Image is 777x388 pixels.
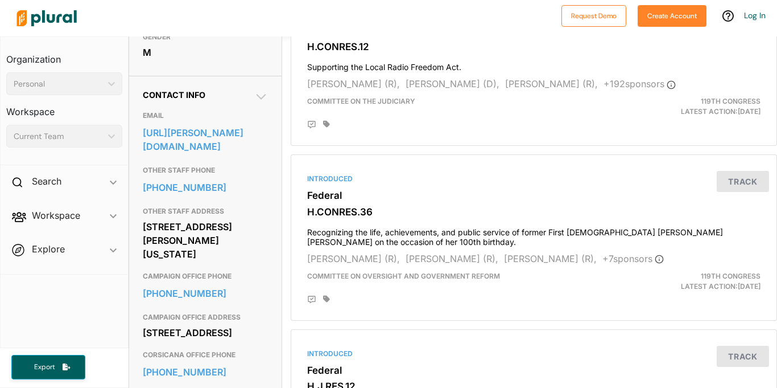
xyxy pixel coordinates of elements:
[143,90,205,100] span: Contact Info
[143,205,268,218] h3: OTHER STAFF ADDRESS
[307,57,761,72] h4: Supporting the Local Radio Freedom Act.
[307,97,415,105] span: Committee on the Judiciary
[701,97,761,105] span: 119th Congress
[323,120,330,128] div: Add tags
[505,78,598,89] span: [PERSON_NAME] (R),
[143,109,268,122] h3: EMAIL
[307,41,761,52] h3: H.CONRES.12
[26,362,63,372] span: Export
[143,285,268,302] a: [PHONE_NUMBER]
[143,164,268,177] h3: OTHER STAFF PHONE
[143,179,268,196] a: [PHONE_NUMBER]
[307,295,316,304] div: Add Position Statement
[307,174,761,184] div: Introduced
[143,124,268,155] a: [URL][PERSON_NAME][DOMAIN_NAME]
[504,253,597,264] span: [PERSON_NAME] (R),
[717,171,769,192] button: Track
[602,253,664,264] span: + 7 sponsor s
[612,271,769,292] div: Latest Action: [DATE]
[14,130,104,142] div: Current Team
[406,253,498,264] span: [PERSON_NAME] (R),
[307,78,400,89] span: [PERSON_NAME] (R),
[14,78,104,90] div: Personal
[143,364,268,381] a: [PHONE_NUMBER]
[143,324,268,341] div: [STREET_ADDRESS]
[6,95,122,120] h3: Workspace
[323,295,330,303] div: Add tags
[638,5,706,27] button: Create Account
[307,120,316,129] div: Add Position Statement
[143,269,268,283] h3: CAMPAIGN OFFICE PHONE
[32,175,61,187] h2: Search
[143,311,268,324] h3: CAMPAIGN OFFICE ADDRESS
[604,78,676,89] span: + 192 sponsor s
[307,190,761,201] h3: Federal
[307,365,761,376] h3: Federal
[307,206,761,218] h3: H.CONRES.36
[307,222,761,247] h4: Recognizing the life, achievements, and public service of former First [DEMOGRAPHIC_DATA] [PERSON...
[143,218,268,263] div: [STREET_ADDRESS][PERSON_NAME][US_STATE]
[143,348,268,362] h3: CORSICANA OFFICE PHONE
[307,349,761,359] div: Introduced
[561,9,626,21] a: Request Demo
[6,43,122,68] h3: Organization
[406,78,499,89] span: [PERSON_NAME] (D),
[561,5,626,27] button: Request Demo
[612,96,769,117] div: Latest Action: [DATE]
[701,272,761,280] span: 119th Congress
[11,355,85,379] button: Export
[307,272,500,280] span: Committee on Oversight and Government Reform
[744,10,766,21] a: Log In
[143,44,268,61] div: M
[717,346,769,367] button: Track
[638,9,706,21] a: Create Account
[307,253,400,264] span: [PERSON_NAME] (R),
